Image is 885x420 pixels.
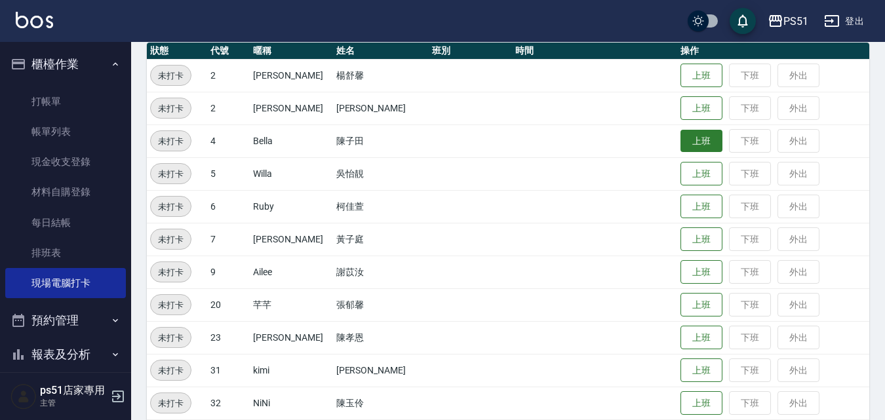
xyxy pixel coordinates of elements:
[207,387,250,419] td: 32
[333,223,429,256] td: 黃子庭
[250,157,332,190] td: Willa
[333,288,429,321] td: 張郁馨
[5,147,126,177] a: 現金收支登錄
[680,64,722,88] button: 上班
[151,233,191,246] span: 未打卡
[207,256,250,288] td: 9
[783,13,808,29] div: PS51
[5,303,126,337] button: 預約管理
[680,162,722,186] button: 上班
[333,124,429,157] td: 陳子田
[151,396,191,410] span: 未打卡
[512,43,677,60] th: 時間
[819,9,869,33] button: 登出
[250,223,332,256] td: [PERSON_NAME]
[680,293,722,317] button: 上班
[5,47,126,81] button: 櫃檯作業
[333,321,429,354] td: 陳孝恩
[333,157,429,190] td: 吳怡靚
[429,43,511,60] th: 班別
[5,371,126,405] button: 客戶管理
[680,130,722,153] button: 上班
[680,195,722,219] button: 上班
[207,223,250,256] td: 7
[151,265,191,279] span: 未打卡
[680,260,722,284] button: 上班
[250,288,332,321] td: 芊芊
[762,8,814,35] button: PS51
[250,190,332,223] td: Ruby
[40,384,107,397] h5: ps51店家專用
[333,256,429,288] td: 謝苡汝
[207,43,250,60] th: 代號
[151,298,191,312] span: 未打卡
[333,190,429,223] td: 柯佳萱
[147,43,207,60] th: 狀態
[680,391,722,415] button: 上班
[250,387,332,419] td: NiNi
[250,43,332,60] th: 暱稱
[151,102,191,115] span: 未打卡
[207,157,250,190] td: 5
[680,96,722,121] button: 上班
[151,200,191,214] span: 未打卡
[250,256,332,288] td: Ailee
[207,190,250,223] td: 6
[5,238,126,268] a: 排班表
[250,321,332,354] td: [PERSON_NAME]
[207,354,250,387] td: 31
[250,354,332,387] td: kimi
[333,354,429,387] td: [PERSON_NAME]
[5,208,126,238] a: 每日結帳
[207,124,250,157] td: 4
[151,331,191,345] span: 未打卡
[730,8,756,34] button: save
[5,86,126,117] a: 打帳單
[207,288,250,321] td: 20
[333,92,429,124] td: [PERSON_NAME]
[333,59,429,92] td: 楊舒馨
[333,43,429,60] th: 姓名
[10,383,37,410] img: Person
[677,43,869,60] th: 操作
[151,134,191,148] span: 未打卡
[680,358,722,383] button: 上班
[5,177,126,207] a: 材料自購登錄
[5,117,126,147] a: 帳單列表
[333,387,429,419] td: 陳玉伶
[151,364,191,377] span: 未打卡
[40,397,107,409] p: 主管
[250,59,332,92] td: [PERSON_NAME]
[16,12,53,28] img: Logo
[151,69,191,83] span: 未打卡
[207,92,250,124] td: 2
[680,326,722,350] button: 上班
[250,124,332,157] td: Bella
[5,337,126,372] button: 報表及分析
[680,227,722,252] button: 上班
[207,59,250,92] td: 2
[5,268,126,298] a: 現場電腦打卡
[207,321,250,354] td: 23
[250,92,332,124] td: [PERSON_NAME]
[151,167,191,181] span: 未打卡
